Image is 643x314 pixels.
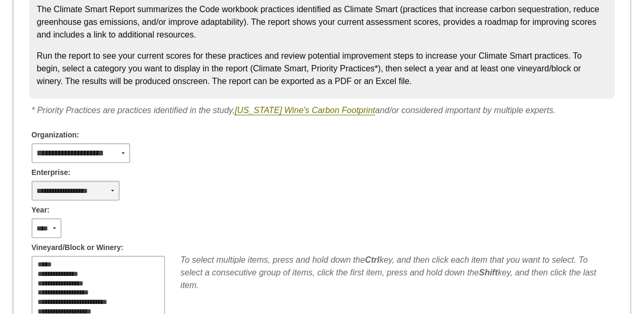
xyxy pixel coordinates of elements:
span: Vineyard/Block or Winery: [32,242,124,253]
b: Shift [479,268,498,277]
div: To select multiple items, press and hold down the key, and then click each item that you want to ... [181,254,612,292]
a: [US_STATE] Wine's Carbon Footprint [235,106,375,115]
i: * Priority Practices are practices identified in the study, and/or considered important by multip... [32,106,556,115]
p: The Climate Smart Report summarizes the Code workbook practices identified as Climate Smart (prac... [37,3,607,41]
b: Ctrl [365,255,379,264]
span: Organization: [32,130,79,141]
span: Enterprise: [32,167,71,178]
span: Year: [32,205,50,216]
p: Run the report to see your current scores for these practices and review potential improvement st... [37,50,607,88]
